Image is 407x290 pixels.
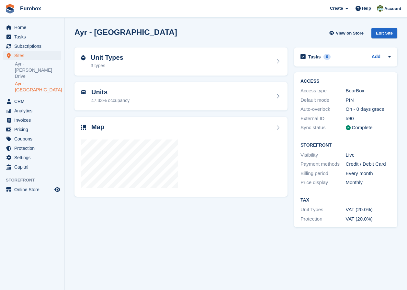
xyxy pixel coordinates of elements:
span: Pricing [14,125,53,134]
span: Sites [14,51,53,60]
a: View on Store [328,28,366,38]
a: menu [3,134,61,143]
a: Add [372,53,380,61]
div: Complete [352,124,373,131]
div: VAT (20.0%) [346,215,391,223]
a: Preview store [53,186,61,193]
div: Monthly [346,179,391,186]
div: 3 types [91,62,123,69]
span: Home [14,23,53,32]
div: Credit / Debit Card [346,161,391,168]
img: unit-icn-7be61d7bf1b0ce9d3e12c5938cc71ed9869f7b940bace4675aadf7bd6d80202e.svg [81,90,86,94]
a: Units 47.33% occupancy [74,82,288,110]
a: menu [3,116,61,125]
a: menu [3,23,61,32]
h2: Map [91,123,104,131]
div: Live [346,151,391,159]
div: Protection [300,215,346,223]
h2: Tax [300,198,391,203]
div: Payment methods [300,161,346,168]
h2: Units [91,88,130,96]
a: Unit Types 3 types [74,47,288,76]
div: On - 0 days grace [346,106,391,113]
span: Invoices [14,116,53,125]
img: map-icn-33ee37083ee616e46c38cad1a60f524a97daa1e2b2c8c0bc3eb3415660979fc1.svg [81,125,86,130]
a: menu [3,106,61,115]
div: Sync status [300,124,346,131]
div: 0 [323,54,331,60]
a: Edit Site [371,28,397,41]
a: menu [3,153,61,162]
img: unit-type-icn-2b2737a686de81e16bb02015468b77c625bbabd49415b5ef34ead5e3b44a266d.svg [81,55,85,60]
a: menu [3,32,61,41]
a: menu [3,97,61,106]
span: Settings [14,153,53,162]
a: menu [3,162,61,171]
a: menu [3,42,61,51]
div: Unit Types [300,206,346,213]
a: Ayr - [GEOGRAPHIC_DATA] [15,81,61,93]
span: Account [384,5,401,12]
div: PIN [346,97,391,104]
div: VAT (20.0%) [346,206,391,213]
h2: Unit Types [91,54,123,61]
span: Tasks [14,32,53,41]
a: menu [3,144,61,153]
h2: Tasks [308,54,321,60]
img: stora-icon-8386f47178a22dfd0bd8f6a31ec36ba5ce8667c1dd55bd0f319d3a0aa187defe.svg [5,4,15,14]
div: Every month [346,170,391,177]
div: Access type [300,87,346,95]
div: BearBox [346,87,391,95]
div: External ID [300,115,346,122]
h2: Ayr - [GEOGRAPHIC_DATA] [74,28,177,36]
div: 47.33% occupancy [91,97,130,104]
a: menu [3,51,61,60]
h2: ACCESS [300,79,391,84]
span: CRM [14,97,53,106]
a: Map [74,117,288,197]
span: Create [330,5,343,12]
a: menu [3,185,61,194]
span: Analytics [14,106,53,115]
div: Price display [300,179,346,186]
a: Ayr - [PERSON_NAME] Drive [15,61,61,79]
span: Online Store [14,185,53,194]
img: Lorna Russell [377,5,383,12]
div: Visibility [300,151,346,159]
div: Auto-overlock [300,106,346,113]
div: Edit Site [371,28,397,38]
span: Subscriptions [14,42,53,51]
div: Default mode [300,97,346,104]
span: Coupons [14,134,53,143]
div: Billing period [300,170,346,177]
a: Eurobox [17,3,44,14]
h2: Storefront [300,143,391,148]
div: 590 [346,115,391,122]
span: Storefront [6,177,64,183]
span: Help [362,5,371,12]
span: Protection [14,144,53,153]
span: View on Store [336,30,364,36]
span: Capital [14,162,53,171]
a: menu [3,125,61,134]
